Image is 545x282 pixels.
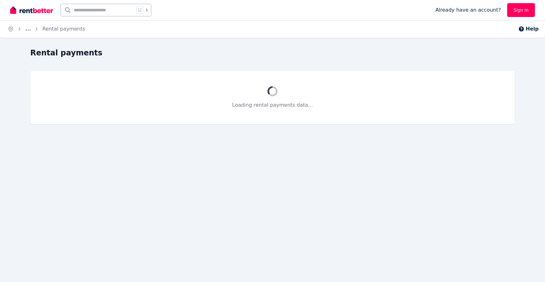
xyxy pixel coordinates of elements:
img: RentBetter [10,5,53,15]
a: Rental payments [42,26,85,32]
h1: Rental payments [30,48,103,58]
p: Loading rental payments data... [45,101,500,109]
span: k [146,8,148,13]
a: Sign In [507,3,535,17]
span: Already have an account? [435,6,501,14]
a: ... [25,26,31,32]
button: Help [518,25,539,33]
